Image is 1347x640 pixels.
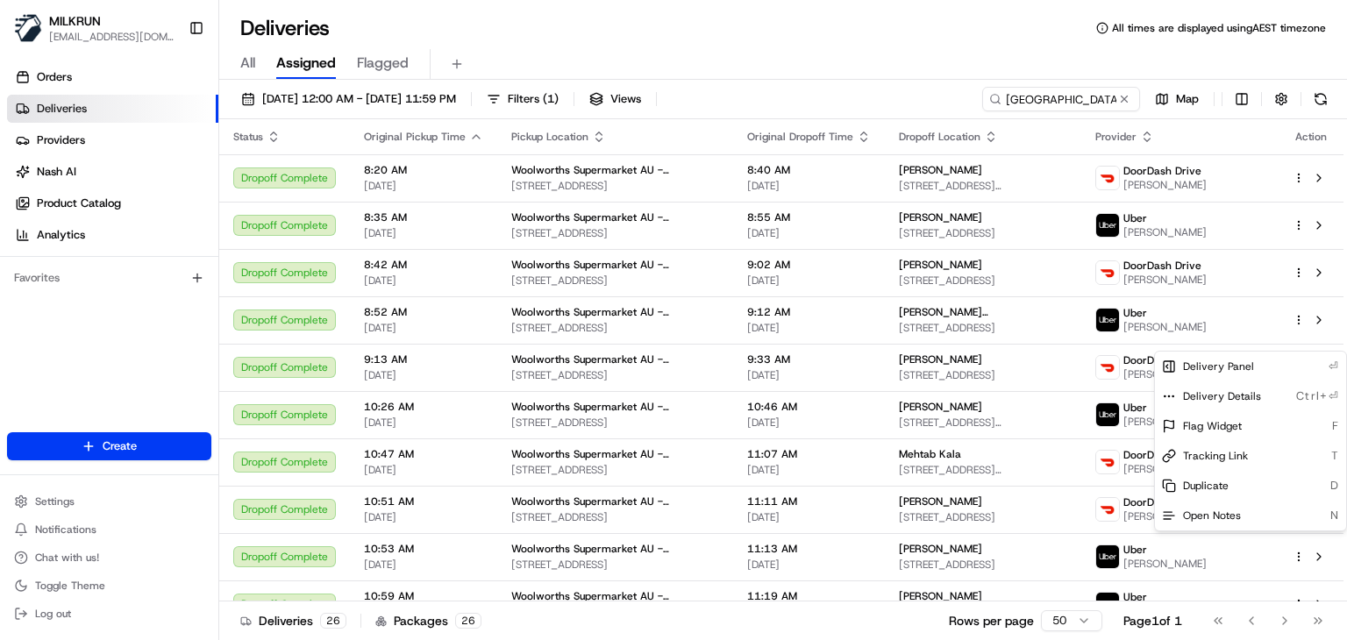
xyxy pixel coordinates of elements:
[1329,359,1339,374] span: ⏎
[1183,449,1248,463] span: Tracking Link
[1331,448,1339,464] span: T
[1183,389,1261,403] span: Delivery Details
[1183,479,1229,493] span: Duplicate
[1183,508,1241,523] span: Open Notes
[1330,508,1339,523] span: N
[1330,478,1339,494] span: D
[1296,388,1339,404] span: Ctrl+⏎
[1332,418,1339,434] span: F
[1183,359,1254,373] span: Delivery Panel
[1183,419,1242,433] span: Flag Widget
